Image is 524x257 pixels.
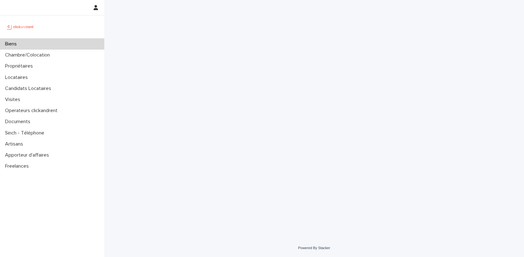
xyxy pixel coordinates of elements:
a: Powered By Stacker [298,246,330,250]
p: Operateurs clickandrent [3,108,63,114]
p: Sinch - Téléphone [3,130,49,136]
p: Apporteur d'affaires [3,152,54,158]
p: Documents [3,119,35,125]
p: Candidats Locataires [3,86,56,92]
p: Biens [3,41,22,47]
p: Freelances [3,163,34,169]
img: UCB0brd3T0yccxBKYDjQ [5,21,36,33]
p: Visites [3,97,25,103]
p: Artisans [3,141,28,147]
p: Locataires [3,75,33,81]
p: Propriétaires [3,63,38,69]
p: Chambre/Colocation [3,52,55,58]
